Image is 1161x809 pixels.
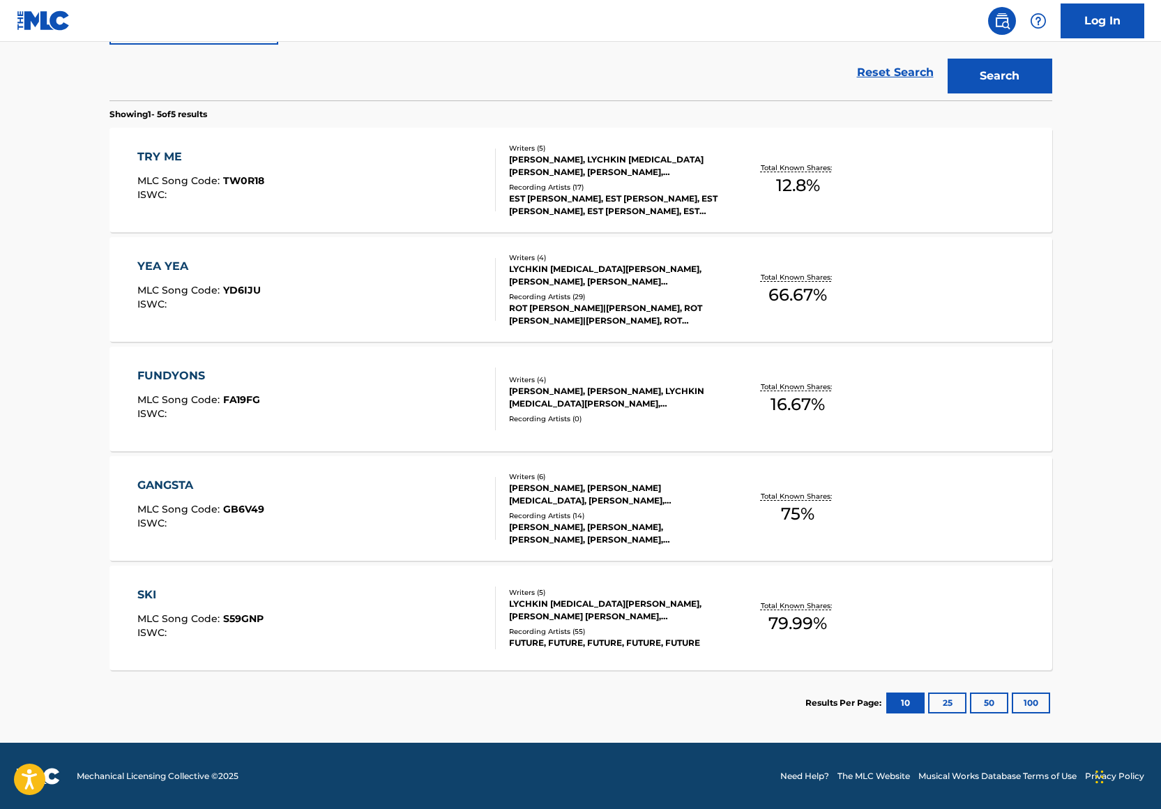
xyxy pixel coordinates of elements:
span: ISWC : [137,626,170,639]
span: S59GNP [223,612,264,625]
div: [PERSON_NAME], LYCHKIN [MEDICAL_DATA][PERSON_NAME], [PERSON_NAME], [PERSON_NAME], [PERSON_NAME] [509,153,720,179]
a: TRY MEMLC Song Code:TW0R18ISWC:Writers (5)[PERSON_NAME], LYCHKIN [MEDICAL_DATA][PERSON_NAME], [PE... [109,128,1052,232]
div: Recording Artists ( 29 ) [509,292,720,302]
div: YEA YEA [137,258,261,275]
p: Total Known Shares: [761,272,835,282]
span: MLC Song Code : [137,284,223,296]
span: ISWC : [137,517,170,529]
span: MLC Song Code : [137,503,223,515]
span: MLC Song Code : [137,393,223,406]
span: FA19FG [223,393,260,406]
span: MLC Song Code : [137,174,223,187]
a: Reset Search [850,57,941,88]
div: LYCHKIN [MEDICAL_DATA][PERSON_NAME], [PERSON_NAME], [PERSON_NAME] LA'[PERSON_NAME], [PERSON_NAME] [509,263,720,288]
button: 100 [1012,693,1050,713]
div: Recording Artists ( 17 ) [509,182,720,192]
span: 79.99 % [768,611,827,636]
div: FUTURE, FUTURE, FUTURE, FUTURE, FUTURE [509,637,720,649]
span: ISWC : [137,407,170,420]
button: 10 [886,693,925,713]
a: The MLC Website [837,770,910,782]
div: FUNDYONS [137,368,260,384]
p: Showing 1 - 5 of 5 results [109,108,207,121]
div: EST [PERSON_NAME], EST [PERSON_NAME], EST [PERSON_NAME], EST [PERSON_NAME], EST [PERSON_NAME] [509,192,720,218]
iframe: Chat Widget [1091,742,1161,809]
p: Total Known Shares: [761,162,835,173]
div: GANGSTA [137,477,264,494]
img: logo [17,768,60,785]
div: Recording Artists ( 14 ) [509,511,720,521]
div: Drag [1095,756,1104,798]
button: 50 [970,693,1008,713]
div: SKI [137,587,264,603]
img: MLC Logo [17,10,70,31]
div: [PERSON_NAME], [PERSON_NAME], LYCHKIN [MEDICAL_DATA][PERSON_NAME], [PERSON_NAME] [509,385,720,410]
div: [PERSON_NAME], [PERSON_NAME], [PERSON_NAME], [PERSON_NAME], [PERSON_NAME] [509,521,720,546]
div: LYCHKIN [MEDICAL_DATA][PERSON_NAME], [PERSON_NAME] [PERSON_NAME], [PERSON_NAME], [PERSON_NAME] [P... [509,598,720,623]
a: SKIMLC Song Code:S59GNPISWC:Writers (5)LYCHKIN [MEDICAL_DATA][PERSON_NAME], [PERSON_NAME] [PERSON... [109,566,1052,670]
a: YEA YEAMLC Song Code:YD6IJUISWC:Writers (4)LYCHKIN [MEDICAL_DATA][PERSON_NAME], [PERSON_NAME], [P... [109,237,1052,342]
a: Privacy Policy [1085,770,1144,782]
div: [PERSON_NAME], [PERSON_NAME][MEDICAL_DATA], [PERSON_NAME], [PERSON_NAME], [PERSON_NAME], [PERSON_... [509,482,720,507]
div: Recording Artists ( 0 ) [509,414,720,424]
span: 16.67 % [771,392,825,417]
span: GB6V49 [223,503,264,515]
div: Help [1024,7,1052,35]
span: 12.8 % [776,173,820,198]
span: 75 % [781,501,814,527]
div: TRY ME [137,149,264,165]
p: Results Per Page: [805,697,885,709]
a: Need Help? [780,770,829,782]
div: Recording Artists ( 55 ) [509,626,720,637]
div: Writers ( 6 ) [509,471,720,482]
p: Total Known Shares: [761,491,835,501]
div: Writers ( 4 ) [509,375,720,385]
p: Total Known Shares: [761,600,835,611]
span: ISWC : [137,188,170,201]
span: YD6IJU [223,284,261,296]
span: TW0R18 [223,174,264,187]
div: Writers ( 4 ) [509,252,720,263]
a: FUNDYONSMLC Song Code:FA19FGISWC:Writers (4)[PERSON_NAME], [PERSON_NAME], LYCHKIN [MEDICAL_DATA][... [109,347,1052,451]
p: Total Known Shares: [761,381,835,392]
span: ISWC : [137,298,170,310]
div: ROT [PERSON_NAME]|[PERSON_NAME], ROT [PERSON_NAME]|[PERSON_NAME], ROT [PERSON_NAME]|[PERSON_NAME]... [509,302,720,327]
button: 25 [928,693,966,713]
span: MLC Song Code : [137,612,223,625]
div: Writers ( 5 ) [509,143,720,153]
img: help [1030,13,1047,29]
span: 66.67 % [768,282,827,308]
a: Musical Works Database Terms of Use [918,770,1077,782]
div: Writers ( 5 ) [509,587,720,598]
span: Mechanical Licensing Collective © 2025 [77,770,238,782]
button: Search [948,59,1052,93]
a: Log In [1061,3,1144,38]
a: Public Search [988,7,1016,35]
a: GANGSTAMLC Song Code:GB6V49ISWC:Writers (6)[PERSON_NAME], [PERSON_NAME][MEDICAL_DATA], [PERSON_NA... [109,456,1052,561]
img: search [994,13,1010,29]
